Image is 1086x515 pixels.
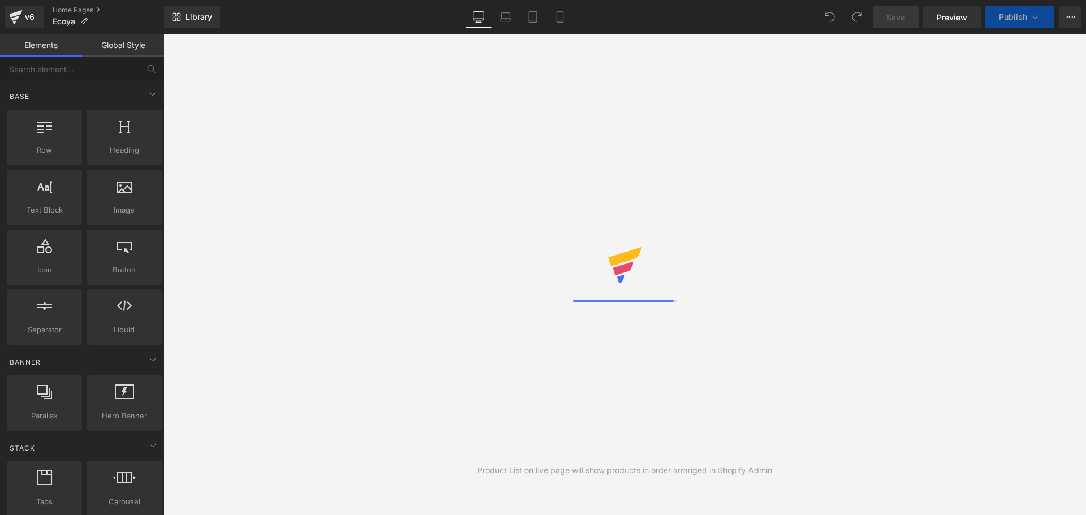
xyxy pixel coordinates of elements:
button: Undo [818,6,841,28]
button: Publish [985,6,1054,28]
a: Tablet [519,6,546,28]
a: Home Pages [53,6,164,15]
button: More [1059,6,1081,28]
span: Carousel [90,496,158,508]
a: Preview [923,6,981,28]
span: Base [8,91,31,102]
span: Heading [90,144,158,156]
a: New Library [164,6,220,28]
span: Publish [999,12,1027,21]
a: v6 [5,6,44,28]
div: v6 [23,10,37,24]
span: Row [10,144,79,156]
a: Global Style [82,34,164,57]
div: Product List on live page will show products in order arranged in Shopify Admin [477,464,772,477]
span: Icon [10,264,79,276]
span: Parallax [10,410,79,422]
span: Stack [8,443,36,453]
a: Laptop [492,6,519,28]
span: Liquid [90,324,158,336]
span: Tabs [10,496,79,508]
span: Banner [8,357,42,367]
button: Redo [846,6,868,28]
span: Save [886,11,905,23]
span: Button [90,264,158,276]
span: Text Block [10,204,79,216]
span: Hero Banner [90,410,158,422]
a: Desktop [465,6,492,28]
span: Ecoya [53,17,75,26]
span: Separator [10,324,79,336]
a: Mobile [546,6,574,28]
span: Image [90,204,158,216]
span: Preview [937,11,967,23]
span: Library [186,12,212,22]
